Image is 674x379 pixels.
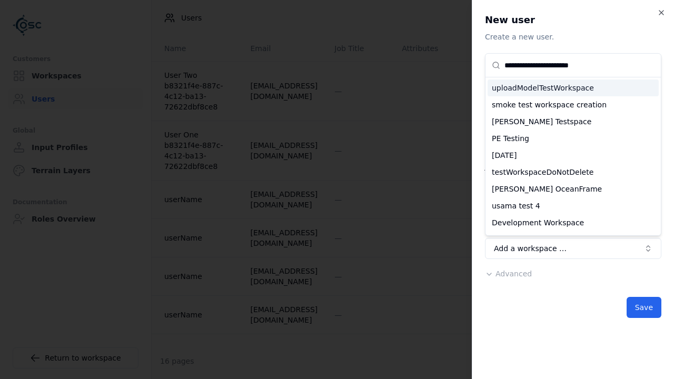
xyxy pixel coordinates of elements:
[488,79,659,96] div: uploadModelTestWorkspace
[488,164,659,181] div: testWorkspaceDoNotDelete
[488,214,659,231] div: Development Workspace
[488,113,659,130] div: [PERSON_NAME] Testspace
[488,147,659,164] div: [DATE]
[485,77,661,235] div: Suggestions
[488,96,659,113] div: smoke test workspace creation
[488,181,659,197] div: [PERSON_NAME] OceanFrame
[488,197,659,214] div: usama test 4
[488,130,659,147] div: PE Testing
[488,231,659,248] div: Mobility_STG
